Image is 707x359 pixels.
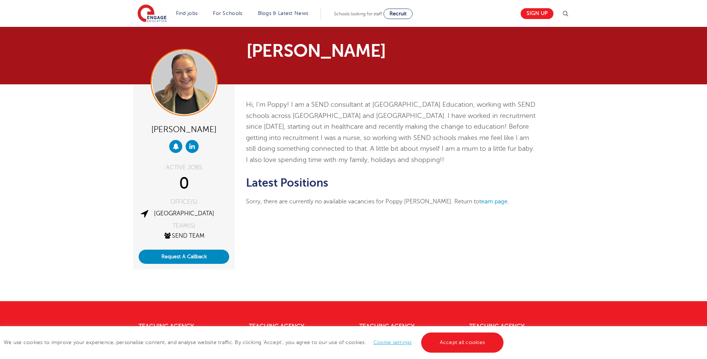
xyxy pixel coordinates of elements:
p: Hi, I’m Poppy! I am a SEND consultant at [GEOGRAPHIC_DATA] Education, working with SEND schools a... [246,99,536,165]
a: SEND Team [163,232,205,239]
div: OFFICE(S) [139,199,229,205]
a: Teaching Agency [GEOGRAPHIC_DATA] [139,323,199,336]
a: Sign up [521,8,553,19]
button: Request A Callback [139,250,229,264]
a: For Schools [213,10,242,16]
span: We use cookies to improve your experience, personalise content, and analyse website traffic. By c... [4,340,505,345]
span: Schools looking for staff [334,11,382,16]
a: Cookie settings [373,340,412,345]
a: Teaching Agency [GEOGRAPHIC_DATA] [249,323,309,336]
span: Recruit [389,11,407,16]
a: Blogs & Latest News [258,10,309,16]
h2: Latest Positions [246,177,536,189]
a: team page [479,198,508,205]
a: Find jobs [176,10,198,16]
h1: [PERSON_NAME] [246,42,423,60]
a: Teaching Agency [GEOGRAPHIC_DATA] [469,323,530,336]
div: [PERSON_NAME] [139,122,229,136]
div: 0 [139,174,229,193]
a: Teaching Agency [GEOGRAPHIC_DATA] [359,323,420,336]
p: Sorry, there are currently no available vacancies for Poppy [PERSON_NAME]. Return to . [246,197,536,206]
a: Recruit [384,9,413,19]
img: Engage Education [138,4,167,23]
div: TEAM(S) [139,223,229,229]
a: Accept all cookies [421,333,504,353]
div: ACTIVE JOBS [139,165,229,171]
a: [GEOGRAPHIC_DATA] [154,210,214,217]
